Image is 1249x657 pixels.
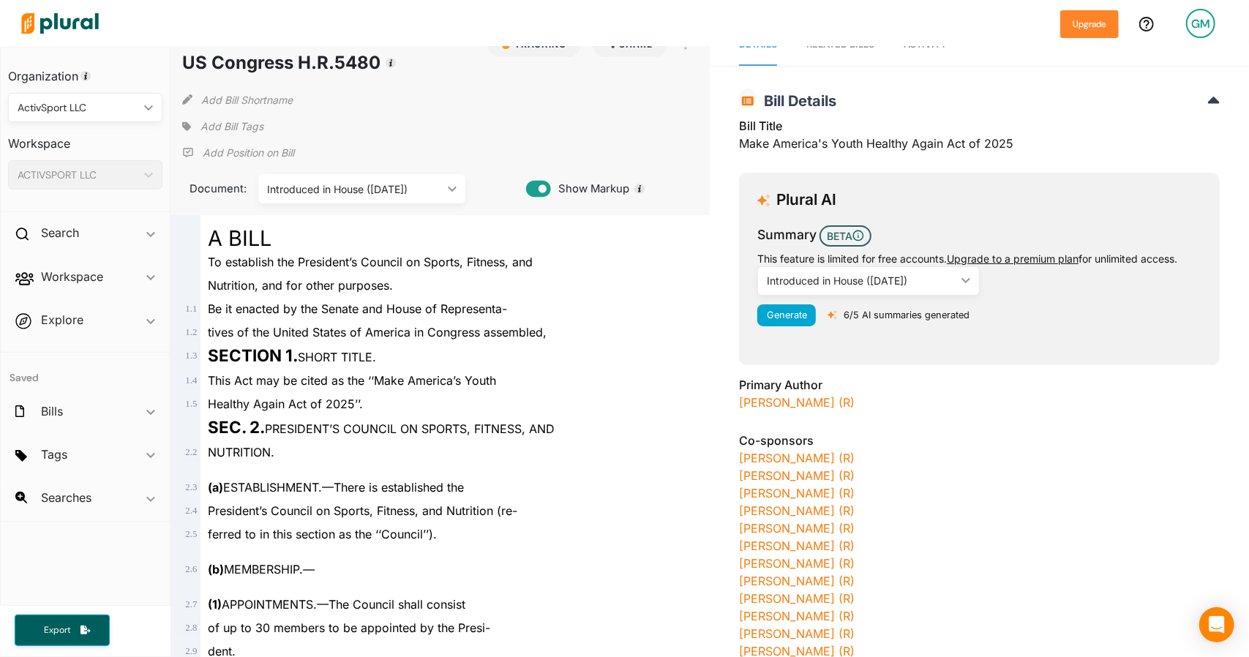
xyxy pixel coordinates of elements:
[185,375,197,386] span: 1 . 4
[185,304,197,314] span: 1 . 1
[757,251,1201,266] div: This feature is limited for free accounts. for unlimited access.
[208,562,224,577] strong: (b)
[203,146,294,160] p: Add Position on Bill
[739,432,1220,449] h3: Co-sponsors
[1199,607,1234,642] div: Open Intercom Messenger
[767,273,955,288] div: Introduced in House ([DATE])
[208,503,517,518] span: President’s Council on Sports, Fitness, and Nutrition (re-
[844,308,969,322] p: 6/5 AI summaries generated
[79,70,92,83] div: Tooltip anchor
[185,564,197,574] span: 2 . 6
[1174,3,1227,44] a: GM
[739,626,855,641] a: [PERSON_NAME] (R)
[208,350,376,364] span: SHORT TITLE.
[739,117,1220,161] div: Make America's Youth Healthy Again Act of 2025
[208,445,274,459] span: NUTRITION.
[185,623,197,633] span: 2 . 8
[208,417,265,437] strong: SEC. 2.
[208,225,271,251] span: A BILL
[208,480,464,495] span: ESTABLISHMENT.—There is established the
[185,350,197,361] span: 1 . 3
[182,181,239,197] span: Document:
[185,399,197,409] span: 1 . 5
[208,480,223,495] strong: (a)
[819,225,871,247] span: BETA
[776,191,836,209] h3: Plural AI
[185,482,197,492] span: 2 . 3
[739,486,855,500] a: [PERSON_NAME] (R)
[41,446,67,462] h2: Tags
[739,538,855,553] a: [PERSON_NAME] (R)
[767,309,807,320] span: Generate
[739,503,855,518] a: [PERSON_NAME] (R)
[41,403,63,419] h2: Bills
[208,597,222,612] strong: (1)
[739,609,855,623] a: [PERSON_NAME] (R)
[739,574,855,588] a: [PERSON_NAME] (R)
[208,562,315,577] span: MEMBERSHIP.—
[1060,16,1119,31] a: Upgrade
[208,597,465,612] span: APPOINTMENTS.—The Council shall consist
[633,182,646,195] div: Tooltip anchor
[34,624,80,637] span: Export
[18,168,138,183] div: ACTIVSPORT LLC
[208,527,437,541] span: ferred to in this section as the ‘‘Council’’).
[739,556,855,571] a: [PERSON_NAME] (R)
[208,620,490,635] span: of up to 30 members to be appointed by the Presi-
[1186,9,1215,38] div: GM
[15,615,110,646] button: Export
[739,117,1220,135] h3: Bill Title
[208,397,363,411] span: Healthy Again Act of 2025’’.
[757,304,816,326] button: Generate
[182,116,263,138] div: Add tags
[18,100,138,116] div: ActivSport LLC
[201,88,293,111] button: Add Bill Shortname
[185,646,197,656] span: 2 . 9
[185,529,197,539] span: 2 . 5
[739,451,855,465] a: [PERSON_NAME] (R)
[185,327,197,337] span: 1 . 2
[739,376,1220,394] h3: Primary Author
[8,55,162,87] h3: Organization
[1060,10,1119,38] button: Upgrade
[757,92,836,110] span: Bill Details
[41,269,103,285] h2: Workspace
[739,468,855,483] a: [PERSON_NAME] (R)
[739,395,855,410] a: [PERSON_NAME] (R)
[757,225,817,244] h3: Summary
[185,599,197,609] span: 2 . 7
[1,353,170,388] h4: Saved
[182,142,294,164] div: Add Position Statement
[208,421,555,436] span: PRESIDENT’S COUNCIL ON SPORTS, FITNESS, AND
[739,521,855,536] a: [PERSON_NAME] (R)
[182,50,380,76] h1: US Congress H.R.5480
[208,255,533,269] span: To establish the President’s Council on Sports, Fitness, and
[384,56,397,70] div: Tooltip anchor
[185,447,197,457] span: 2 . 2
[41,489,91,506] h2: Searches
[200,119,263,134] span: Add Bill Tags
[185,506,197,516] span: 2 . 4
[8,122,162,154] h3: Workspace
[739,591,855,606] a: [PERSON_NAME] (R)
[41,225,79,241] h2: Search
[551,181,629,197] span: Show Markup
[208,325,547,339] span: tives of the United States of America in Congress assembled,
[947,252,1079,265] a: Upgrade to a premium plan
[208,301,507,316] span: Be it enacted by the Senate and House of Representa-
[267,181,442,197] div: Introduced in House ([DATE])
[208,278,393,293] span: Nutrition, and for other purposes.
[41,312,83,328] h2: Explore
[208,345,298,365] strong: SECTION 1.
[208,373,496,388] span: This Act may be cited as the ‘‘Make America’s Youth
